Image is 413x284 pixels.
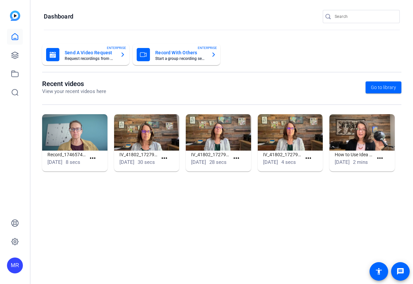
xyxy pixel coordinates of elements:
[10,11,20,21] img: blue-gradient.svg
[47,151,86,159] h1: Record_1746574321982_webcam
[335,13,394,21] input: Search
[186,114,251,151] img: IV_41802_1727974122981_webcam
[396,267,404,275] mat-icon: message
[42,80,106,88] h1: Recent videos
[209,159,227,165] span: 28 secs
[376,154,384,163] mat-icon: more_horiz
[66,159,80,165] span: 8 secs
[353,159,368,165] span: 2 mins
[329,114,395,151] img: How to Use Idea Kit Creator Studio
[160,154,169,163] mat-icon: more_horiz
[198,45,217,50] span: ENTERPRISE
[44,13,73,21] h1: Dashboard
[304,154,312,163] mat-icon: more_horiz
[119,159,134,165] span: [DATE]
[107,45,126,50] span: ENTERPRISE
[7,258,23,273] div: MR
[263,159,278,165] span: [DATE]
[42,114,107,151] img: Record_1746574321982_webcam
[335,159,350,165] span: [DATE]
[155,57,205,61] mat-card-subtitle: Start a group recording session
[138,159,155,165] span: 30 secs
[371,84,396,91] span: Go to library
[65,49,115,57] mat-card-title: Send A Video Request
[335,151,373,159] h1: How to Use Idea Kit Creator Studio
[191,151,230,159] h1: IV_41802_1727974122981_webcam
[119,151,158,159] h1: IV_41802_1727973997555_webcam
[89,154,97,163] mat-icon: more_horiz
[375,267,383,275] mat-icon: accessibility
[42,44,129,65] button: Send A Video RequestRequest recordings from anyone, anywhereENTERPRISE
[42,88,106,95] p: View your recent videos here
[155,49,205,57] mat-card-title: Record With Others
[65,57,115,61] mat-card-subtitle: Request recordings from anyone, anywhere
[232,154,241,163] mat-icon: more_horiz
[281,159,296,165] span: 4 secs
[47,159,62,165] span: [DATE]
[263,151,302,159] h1: IV_41802_1727974072817_webcam
[366,81,401,93] a: Go to library
[258,114,323,151] img: IV_41802_1727974072817_webcam
[114,114,179,151] img: IV_41802_1727973997555_webcam
[191,159,206,165] span: [DATE]
[133,44,220,65] button: Record With OthersStart a group recording sessionENTERPRISE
